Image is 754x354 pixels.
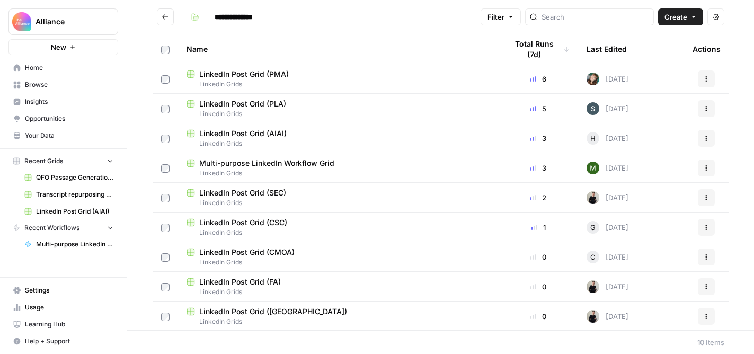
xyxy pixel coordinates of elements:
a: Multi-purpose LinkedIn Workflow GridLinkedIn Grids [187,158,490,178]
span: LinkedIn Grids [187,317,490,326]
a: Multi-purpose LinkedIn Workflow [20,236,118,253]
span: LinkedIn Post Grid ([GEOGRAPHIC_DATA]) [199,306,347,317]
div: [DATE] [587,162,628,174]
button: Recent Grids [8,153,118,169]
div: Actions [693,34,721,64]
a: LinkedIn Post Grid (PMA)LinkedIn Grids [187,69,490,89]
span: LinkedIn Post Grid (PLA) [199,99,286,109]
span: LinkedIn Grids [187,198,490,208]
div: [DATE] [587,280,628,293]
span: Browse [25,80,113,90]
div: 3 [507,163,570,173]
span: Recent Workflows [24,223,79,233]
img: rzyuksnmva7rad5cmpd7k6b2ndco [587,191,599,204]
span: Create [664,12,687,22]
button: Recent Workflows [8,220,118,236]
span: Multi-purpose LinkedIn Workflow [36,240,113,249]
a: LinkedIn Post Grid (CSC)LinkedIn Grids [187,217,490,237]
div: [DATE] [587,251,628,263]
span: Learning Hub [25,320,113,329]
a: LinkedIn Post Grid (CMOA)LinkedIn Grids [187,247,490,267]
button: New [8,39,118,55]
span: LinkedIn Grids [187,228,490,237]
button: Go back [157,8,174,25]
button: Create [658,8,703,25]
span: LinkedIn Post Grid (SEC) [199,188,286,198]
div: 10 Items [697,337,724,348]
button: Help + Support [8,333,118,350]
div: Last Edited [587,34,627,64]
span: LinkedIn Grids [187,169,490,178]
span: LinkedIn Post Grid (CSC) [199,217,287,228]
img: rzyuksnmva7rad5cmpd7k6b2ndco [587,280,599,293]
span: LinkedIn Post Grid (AIAI) [36,207,113,216]
span: Transcript repurposing (PMA) [36,190,113,199]
div: 5 [507,103,570,114]
span: LinkedIn Post Grid (PMA) [199,69,289,79]
a: Usage [8,299,118,316]
span: Alliance [36,16,100,27]
span: LinkedIn Grids [187,287,490,297]
span: Filter [487,12,504,22]
div: 6 [507,74,570,84]
a: Browse [8,76,118,93]
div: 0 [507,252,570,262]
div: 2 [507,192,570,203]
a: Your Data [8,127,118,144]
a: LinkedIn Post Grid (FA)LinkedIn Grids [187,277,490,297]
a: LinkedIn Post Grid ([GEOGRAPHIC_DATA])LinkedIn Grids [187,306,490,326]
button: Filter [481,8,521,25]
span: Insights [25,97,113,107]
a: Opportunities [8,110,118,127]
div: Name [187,34,490,64]
span: QFO Passage Generation (CSC) [36,173,113,182]
div: 1 [507,222,570,233]
span: Opportunities [25,114,113,123]
div: [DATE] [587,191,628,204]
div: Total Runs (7d) [507,34,570,64]
button: Workspace: Alliance [8,8,118,35]
span: Recent Grids [24,156,63,166]
div: [DATE] [587,102,628,115]
span: Settings [25,286,113,295]
div: 0 [507,311,570,322]
img: bo6gwtk78bbxl6expmw5g49788i4 [587,102,599,115]
a: QFO Passage Generation (CSC) [20,169,118,186]
span: LinkedIn Post Grid (CMOA) [199,247,295,258]
span: C [590,252,596,262]
a: Home [8,59,118,76]
img: rzyuksnmva7rad5cmpd7k6b2ndco [587,310,599,323]
a: Transcript repurposing (PMA) [20,186,118,203]
span: LinkedIn Post Grid (AIAI) [199,128,287,139]
div: [DATE] [587,132,628,145]
div: [DATE] [587,221,628,234]
span: LinkedIn Grids [187,109,490,119]
a: LinkedIn Post Grid (SEC)LinkedIn Grids [187,188,490,208]
div: 3 [507,133,570,144]
input: Search [542,12,649,22]
span: H [590,133,596,144]
img: auytl9ei5tcnqodk4shm8exxpdku [587,73,599,85]
div: 0 [507,281,570,292]
img: l5bw1boy7i1vzeyb5kvp5qo3zmc4 [587,162,599,174]
a: Insights [8,93,118,110]
span: Your Data [25,131,113,140]
div: [DATE] [587,73,628,85]
a: LinkedIn Post Grid (AIAI)LinkedIn Grids [187,128,490,148]
a: Learning Hub [8,316,118,333]
span: Home [25,63,113,73]
span: Usage [25,303,113,312]
span: G [590,222,596,233]
img: Alliance Logo [12,12,31,31]
span: LinkedIn Grids [187,79,490,89]
a: Settings [8,282,118,299]
span: New [51,42,66,52]
a: LinkedIn Post Grid (PLA)LinkedIn Grids [187,99,490,119]
span: LinkedIn Post Grid (FA) [199,277,281,287]
span: Multi-purpose LinkedIn Workflow Grid [199,158,334,169]
a: LinkedIn Post Grid (AIAI) [20,203,118,220]
div: [DATE] [587,310,628,323]
span: LinkedIn Grids [187,258,490,267]
span: LinkedIn Grids [187,139,490,148]
span: Help + Support [25,337,113,346]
